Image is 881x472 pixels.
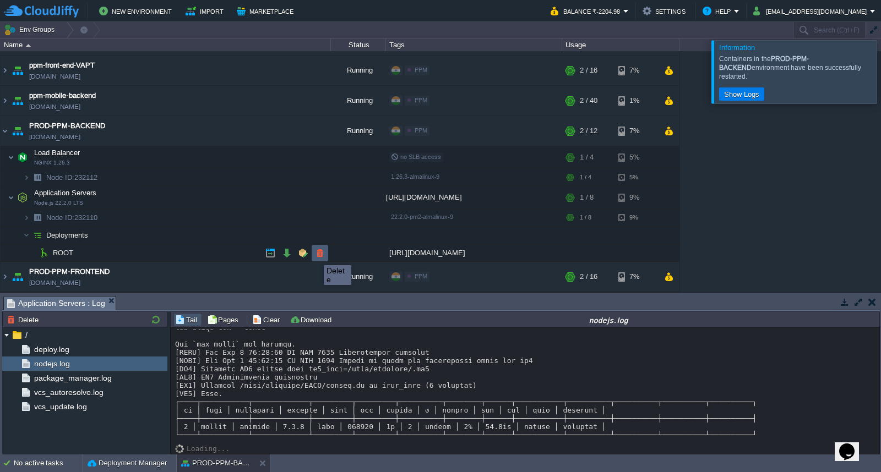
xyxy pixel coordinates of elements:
button: Download [290,315,335,325]
img: AMDAwAAAACH5BAEAAAAALAAAAAABAAEAAAICRAEAOw== [30,227,45,244]
div: No active tasks [14,454,83,472]
div: 1 / 4 [580,169,591,186]
span: Node.js 22.2.0 LTS [34,200,83,206]
button: Marketplace [237,4,297,18]
span: 232112 [45,173,99,182]
div: 2 / 16 [580,262,597,292]
img: CloudJiffy [4,4,79,18]
a: vcs_update.log [32,402,89,411]
a: Node ID:232110 [45,213,99,222]
button: PROD-PPM-BACKEND [181,458,251,469]
img: AMDAwAAAACH5BAEAAAAALAAAAAABAAEAAAICRAEAOw== [175,444,187,453]
a: Deployments [45,230,90,240]
div: 5% [618,169,654,186]
a: ROOT [52,248,75,257]
span: Information [719,43,755,52]
img: AMDAwAAAACH5BAEAAAAALAAAAAABAAEAAAICRAEAOw== [1,116,9,146]
div: nodejs.log [339,315,878,325]
a: vcs_autoresolve.log [32,387,105,397]
span: no SLB access [391,153,441,160]
span: Node ID: [46,173,74,182]
img: AMDAwAAAACH5BAEAAAAALAAAAAABAAEAAAICRAEAOw== [26,44,31,47]
span: PPM [415,67,427,73]
div: 9% [618,186,654,208]
button: Clear [252,315,283,325]
div: 1 / 8 [580,186,594,208]
div: Running [331,116,386,146]
img: AMDAwAAAACH5BAEAAAAALAAAAAABAAEAAAICRAEAOw== [23,209,30,226]
button: Show Logs [721,89,763,99]
span: deploy.log [32,344,71,354]
div: 2 / 16 [580,56,597,85]
span: NGINX 1.26.3 [34,160,70,166]
img: AMDAwAAAACH5BAEAAAAALAAAAAABAAEAAAICRAEAOw== [15,186,30,208]
button: Import [186,4,227,18]
button: Deployment Manager [88,458,167,469]
img: AMDAwAAAACH5BAEAAAAALAAAAAABAAEAAAICRAEAOw== [1,262,9,292]
img: AMDAwAAAACH5BAEAAAAALAAAAAABAAEAAAICRAEAOw== [1,56,9,85]
div: 9% [618,209,654,226]
button: Settings [643,4,689,18]
img: AMDAwAAAACH5BAEAAAAALAAAAAABAAEAAAICRAEAOw== [36,244,52,261]
button: Delete [7,315,42,325]
div: Containers in the environment have been successfully restarted. [719,54,874,81]
div: 5% [618,146,654,168]
button: New Environment [99,4,175,18]
div: Loading... [187,444,230,453]
span: 232110 [45,213,99,222]
a: PROD-PPM-BACKEND [29,120,105,131]
div: 7% [618,262,654,292]
span: 1.26.3-almalinux-9 [391,173,439,180]
button: Pages [207,315,242,325]
button: Tail [175,315,200,325]
a: Load BalancerNGINX 1.26.3 [33,149,81,157]
span: PPM [415,97,427,103]
img: AMDAwAAAACH5BAEAAAAALAAAAAABAAEAAAICRAEAOw== [10,116,25,146]
img: AMDAwAAAACH5BAEAAAAALAAAAAABAAEAAAICRAEAOw== [30,169,45,186]
span: Node ID: [46,213,74,222]
div: 1 / 8 [580,209,591,226]
a: [DOMAIN_NAME] [29,71,80,82]
div: Running [331,262,386,292]
a: nodejs.log [32,359,72,369]
span: ppm-front-end-VAPT [29,60,95,71]
iframe: chat widget [835,428,870,461]
span: PPM [415,273,427,279]
a: ppm-mobile-backend [29,90,96,101]
div: Usage [563,39,679,51]
span: package_manager.log [32,373,113,383]
div: 2 / 40 [580,86,597,116]
a: Application ServersNode.js 22.2.0 LTS [33,189,98,197]
div: Running [331,56,386,85]
span: 22.2.0-pm2-almalinux-9 [391,213,453,220]
div: Delete [327,266,349,284]
div: [URL][DOMAIN_NAME] [386,186,562,208]
a: PROD-PPM-FRONTEND [29,266,110,277]
a: [DOMAIN_NAME] [29,131,80,142]
img: AMDAwAAAACH5BAEAAAAALAAAAAABAAEAAAICRAEAOw== [30,209,45,226]
button: Env Groups [4,22,58,37]
a: [DOMAIN_NAME] [29,277,80,288]
a: [DOMAIN_NAME] [29,101,80,112]
img: AMDAwAAAACH5BAEAAAAALAAAAAABAAEAAAICRAEAOw== [23,169,30,186]
div: 7% [618,56,654,85]
div: Status [331,39,385,51]
img: AMDAwAAAACH5BAEAAAAALAAAAAABAAEAAAICRAEAOw== [8,186,14,208]
a: / [23,330,29,340]
div: Running [331,86,386,116]
img: AMDAwAAAACH5BAEAAAAALAAAAAABAAEAAAICRAEAOw== [10,262,25,292]
div: 1 / 4 [580,146,594,168]
div: 2 / 12 [580,116,597,146]
div: 7% [618,116,654,146]
img: AMDAwAAAACH5BAEAAAAALAAAAAABAAEAAAICRAEAOw== [15,146,30,168]
img: AMDAwAAAACH5BAEAAAAALAAAAAABAAEAAAICRAEAOw== [8,146,14,168]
